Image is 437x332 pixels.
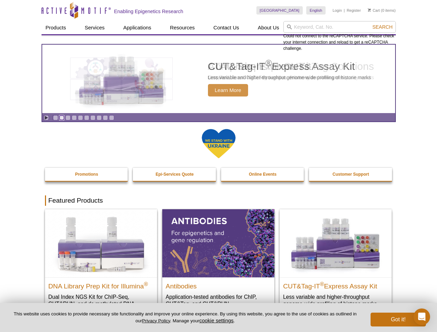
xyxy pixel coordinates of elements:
[306,6,326,15] a: English
[209,21,243,34] a: Contact Us
[166,21,199,34] a: Resources
[72,115,77,120] a: Go to slide 4
[280,209,392,277] img: CUT&Tag-IT® Express Assay Kit
[283,21,396,52] div: Could not connect to the reCAPTCHA service. Please check your internet connection and reload to g...
[45,195,392,206] h2: Featured Products
[109,115,114,120] a: Go to slide 10
[119,21,155,34] a: Applications
[48,293,154,314] p: Dual Index NGS Kit for ChIP-Seq, CUT&RUN, and ds methylated DNA assays.
[372,24,392,30] span: Search
[162,209,274,277] img: All Antibodies
[208,84,248,96] span: Learn More
[53,115,58,120] a: Go to slide 1
[309,168,393,181] a: Customer Support
[45,209,157,277] img: DNA Library Prep Kit for Illumina
[97,115,102,120] a: Go to slide 8
[166,279,271,290] h2: Antibodies
[347,8,361,13] a: Register
[208,74,371,81] p: Less variable and higher-throughput genome-wide profiling of histone marks
[208,61,371,72] h2: CUT&Tag-IT Express Assay Kit
[166,293,271,307] p: Application-tested antibodies for ChIP, CUT&Tag, and CUT&RUN.
[42,45,395,113] article: CUT&Tag-IT Express Assay Kit
[254,21,283,34] a: About Us
[81,21,109,34] a: Services
[320,281,324,287] sup: ®
[42,45,395,113] a: CUT&Tag-IT Express Assay Kit CUT&Tag-IT®Express Assay Kit Less variable and higher-throughput gen...
[221,168,305,181] a: Online Events
[75,172,98,177] strong: Promotions
[64,41,179,117] img: CUT&Tag-IT Express Assay Kit
[142,318,170,323] a: Privacy Policy
[249,172,276,177] strong: Online Events
[256,6,303,15] a: [GEOGRAPHIC_DATA]
[114,8,183,15] h2: Enabling Epigenetics Research
[370,24,394,30] button: Search
[45,168,129,181] a: Promotions
[280,209,392,314] a: CUT&Tag-IT® Express Assay Kit CUT&Tag-IT®Express Assay Kit Less variable and higher-throughput ge...
[368,8,371,12] img: Your Cart
[84,115,89,120] a: Go to slide 6
[371,313,426,326] button: Got it!
[368,8,380,13] a: Cart
[283,279,388,290] h2: CUT&Tag-IT Express Assay Kit
[45,209,157,321] a: DNA Library Prep Kit for Illumina DNA Library Prep Kit for Illumina® Dual Index NGS Kit for ChIP-...
[156,172,194,177] strong: Epi-Services Quote
[44,115,49,120] a: Toggle autoplay
[90,115,95,120] a: Go to slide 7
[344,6,345,15] li: |
[65,115,71,120] a: Go to slide 3
[48,279,154,290] h2: DNA Library Prep Kit for Illumina
[283,21,396,33] input: Keyword, Cat. No.
[133,168,217,181] a: Epi-Services Quote
[42,21,70,34] a: Products
[78,115,83,120] a: Go to slide 5
[333,8,342,13] a: Login
[413,308,430,325] div: Open Intercom Messenger
[59,115,64,120] a: Go to slide 2
[144,281,148,287] sup: ®
[11,311,359,324] p: This website uses cookies to provide necessary site functionality and improve your online experie...
[283,293,388,307] p: Less variable and higher-throughput genome-wide profiling of histone marks​.
[265,58,272,68] sup: ®
[103,115,108,120] a: Go to slide 9
[368,6,396,15] li: (0 items)
[333,172,369,177] strong: Customer Support
[201,128,236,159] img: We Stand With Ukraine
[162,209,274,314] a: All Antibodies Antibodies Application-tested antibodies for ChIP, CUT&Tag, and CUT&RUN.
[199,317,234,323] button: cookie settings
